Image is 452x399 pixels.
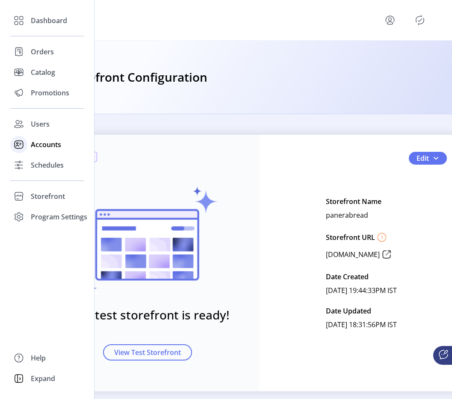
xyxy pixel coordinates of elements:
[31,88,69,98] span: Promotions
[413,13,427,27] button: Publisher Panel
[31,191,65,201] span: Storefront
[103,344,192,361] button: View Test Storefront
[31,353,46,363] span: Help
[409,152,447,165] button: Edit
[31,67,55,77] span: Catalog
[31,139,61,150] span: Accounts
[326,284,397,297] p: [DATE] 19:44:33PM IST
[326,304,371,318] p: Date Updated
[31,119,50,129] span: Users
[65,68,207,87] h3: Storefront Configuration
[31,373,55,384] span: Expand
[114,347,181,358] span: View Test Storefront
[31,15,67,26] span: Dashboard
[326,318,397,331] p: [DATE] 18:31:56PM IST
[31,212,87,222] span: Program Settings
[326,208,368,222] p: panerabread
[326,232,375,242] p: Storefront URL
[383,13,397,27] button: menu
[65,306,230,324] h3: Your test storefront is ready!
[417,153,429,163] span: Edit
[31,160,64,170] span: Schedules
[326,249,380,260] p: [DOMAIN_NAME]
[31,47,54,57] span: Orders
[326,270,369,284] p: Date Created
[326,195,381,208] p: Storefront Name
